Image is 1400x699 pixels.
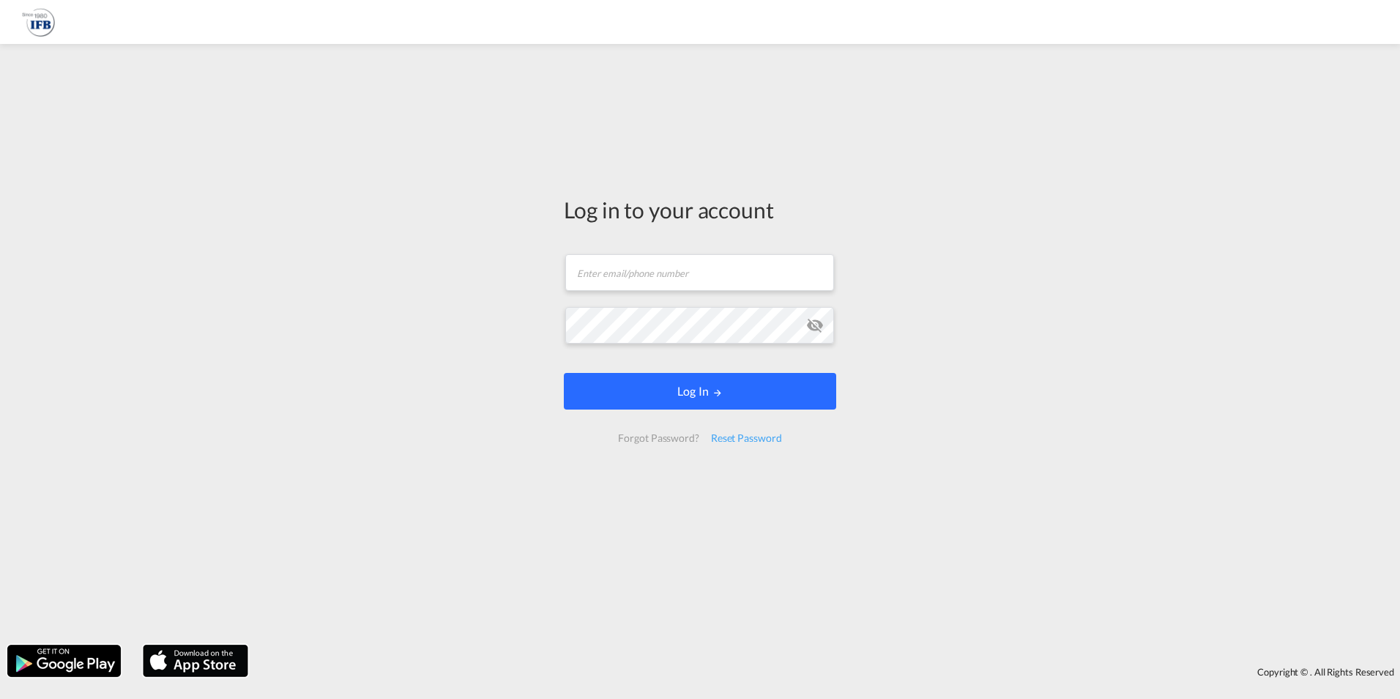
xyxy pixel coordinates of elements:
[806,317,824,334] md-icon: icon-eye-off
[564,194,836,225] div: Log in to your account
[22,6,55,39] img: b628ab10256c11eeb52753acbc15d091.png
[256,659,1400,684] div: Copyright © . All Rights Reserved
[141,643,250,678] img: apple.png
[6,643,122,678] img: google.png
[612,425,704,451] div: Forgot Password?
[564,373,836,410] button: LOGIN
[705,425,788,451] div: Reset Password
[565,254,834,291] input: Enter email/phone number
